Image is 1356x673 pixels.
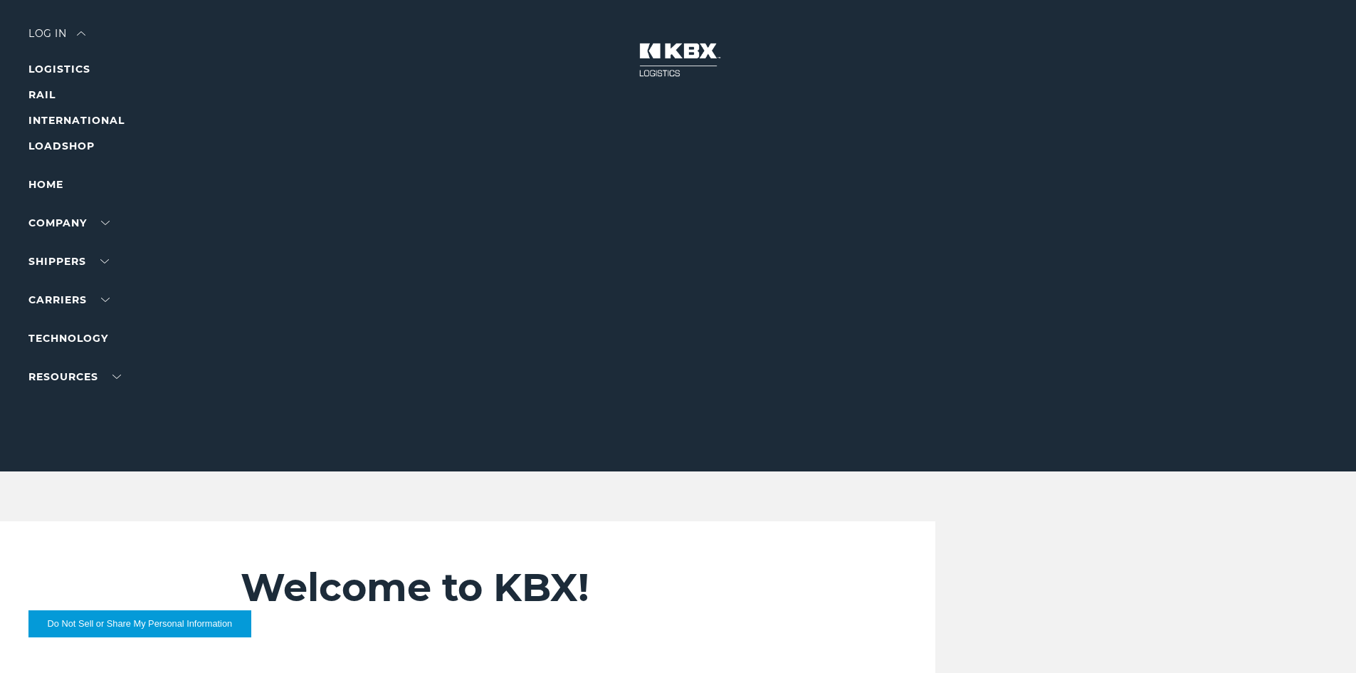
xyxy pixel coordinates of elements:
a: SHIPPERS [28,255,109,268]
a: Home [28,178,63,191]
div: Log in [28,28,85,49]
img: arrow [77,31,85,36]
a: RAIL [28,88,56,101]
a: RESOURCES [28,370,121,383]
a: INTERNATIONAL [28,114,125,127]
h2: Welcome to KBX! [241,564,851,611]
button: Do Not Sell or Share My Personal Information [28,610,251,637]
a: Technology [28,332,108,345]
a: Carriers [28,293,110,306]
a: LOADSHOP [28,140,95,152]
img: kbx logo [625,28,732,91]
a: Company [28,216,110,229]
a: LOGISTICS [28,63,90,75]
